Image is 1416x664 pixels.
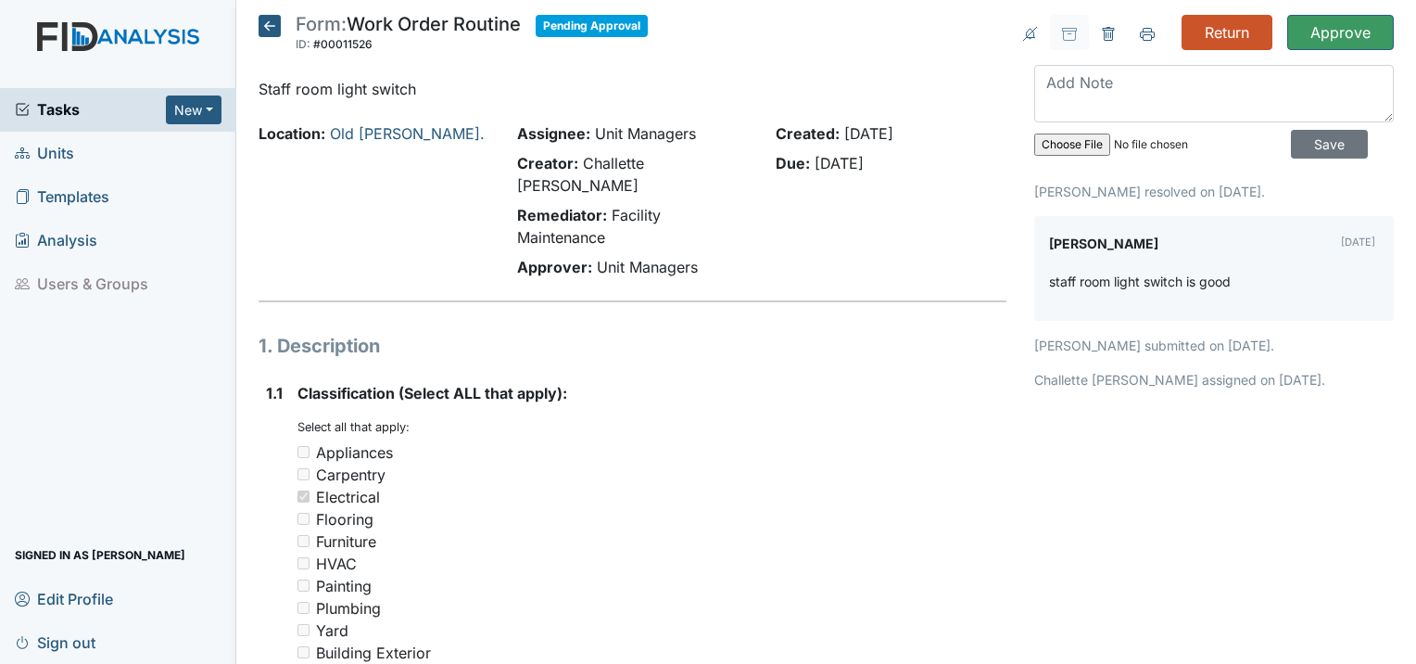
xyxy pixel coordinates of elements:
input: Yard [297,624,310,636]
strong: Location: [259,124,325,143]
div: Flooring [316,508,373,530]
div: Work Order Routine [296,15,521,56]
input: Flooring [297,513,310,525]
span: Signed in as [PERSON_NAME] [15,541,185,569]
div: HVAC [316,553,357,575]
strong: Approver: [517,258,592,276]
a: Tasks [15,98,166,121]
input: Plumbing [297,602,310,614]
strong: Assignee: [517,124,590,143]
div: Furniture [316,530,376,553]
small: [DATE] [1341,236,1375,249]
div: Yard [316,619,348,642]
span: Analysis [15,226,97,255]
input: Approve [1287,15,1394,50]
span: Sign out [15,628,95,657]
div: Building Exterior [316,642,431,664]
input: Electrical [297,491,310,503]
input: Furniture [297,535,310,547]
p: staff room light switch is good [1049,272,1231,291]
span: Units [15,139,74,168]
input: Appliances [297,446,310,458]
p: [PERSON_NAME] submitted on [DATE]. [1034,336,1394,355]
input: Painting [297,580,310,592]
span: Unit Managers [597,258,698,276]
span: [DATE] [844,124,893,143]
span: #00011526 [313,37,373,51]
small: Select all that apply: [297,420,410,434]
strong: Remediator: [517,206,607,224]
span: Edit Profile [15,584,113,613]
input: HVAC [297,557,310,569]
input: Carpentry [297,468,310,480]
span: Unit Managers [595,124,696,143]
p: [PERSON_NAME] resolved on [DATE]. [1034,182,1394,201]
strong: Creator: [517,154,578,172]
input: Return [1182,15,1272,50]
span: Pending Approval [536,15,648,37]
div: Plumbing [316,597,381,619]
span: Form: [296,13,347,35]
span: ID: [296,37,310,51]
div: Electrical [316,486,380,508]
span: Templates [15,183,109,211]
label: [PERSON_NAME] [1049,231,1158,257]
span: [DATE] [815,154,864,172]
strong: Due: [776,154,810,172]
a: Old [PERSON_NAME]. [330,124,485,143]
div: Carpentry [316,464,386,486]
p: Staff room light switch [259,78,1006,100]
label: 1.1 [266,382,283,404]
div: Appliances [316,441,393,464]
span: Classification (Select ALL that apply): [297,384,567,402]
p: Challette [PERSON_NAME] assigned on [DATE]. [1034,370,1394,389]
div: Painting [316,575,372,597]
strong: Created: [776,124,840,143]
h1: 1. Description [259,332,1006,360]
input: Save [1291,130,1368,159]
input: Building Exterior [297,646,310,658]
button: New [166,96,221,124]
